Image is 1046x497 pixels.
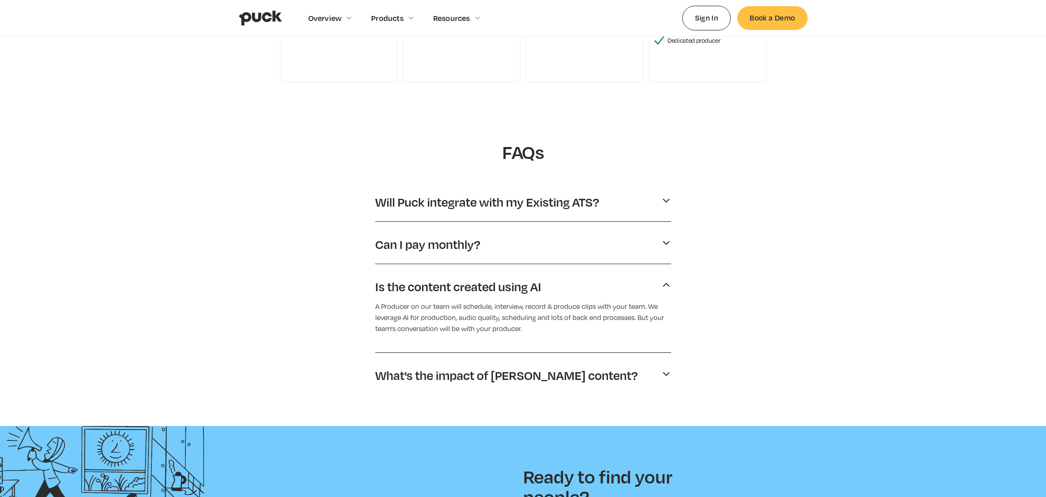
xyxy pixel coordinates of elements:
[371,14,404,23] div: Products
[682,6,731,30] a: Sign In
[433,14,470,23] div: Resources
[375,301,671,334] p: A Producer on our team will schedule, interview, record & produce clips with your team. We levera...
[375,279,541,295] p: Is the content created using AI
[667,37,761,44] div: Dedicated producer
[390,141,657,163] h1: FAQs
[375,194,599,210] p: Will Puck integrate with my Existing ATS?
[375,368,638,383] p: What's the impact of [PERSON_NAME] content?
[375,237,480,252] p: Can I pay monthly?
[308,14,342,23] div: Overview
[737,6,807,30] a: Book a Demo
